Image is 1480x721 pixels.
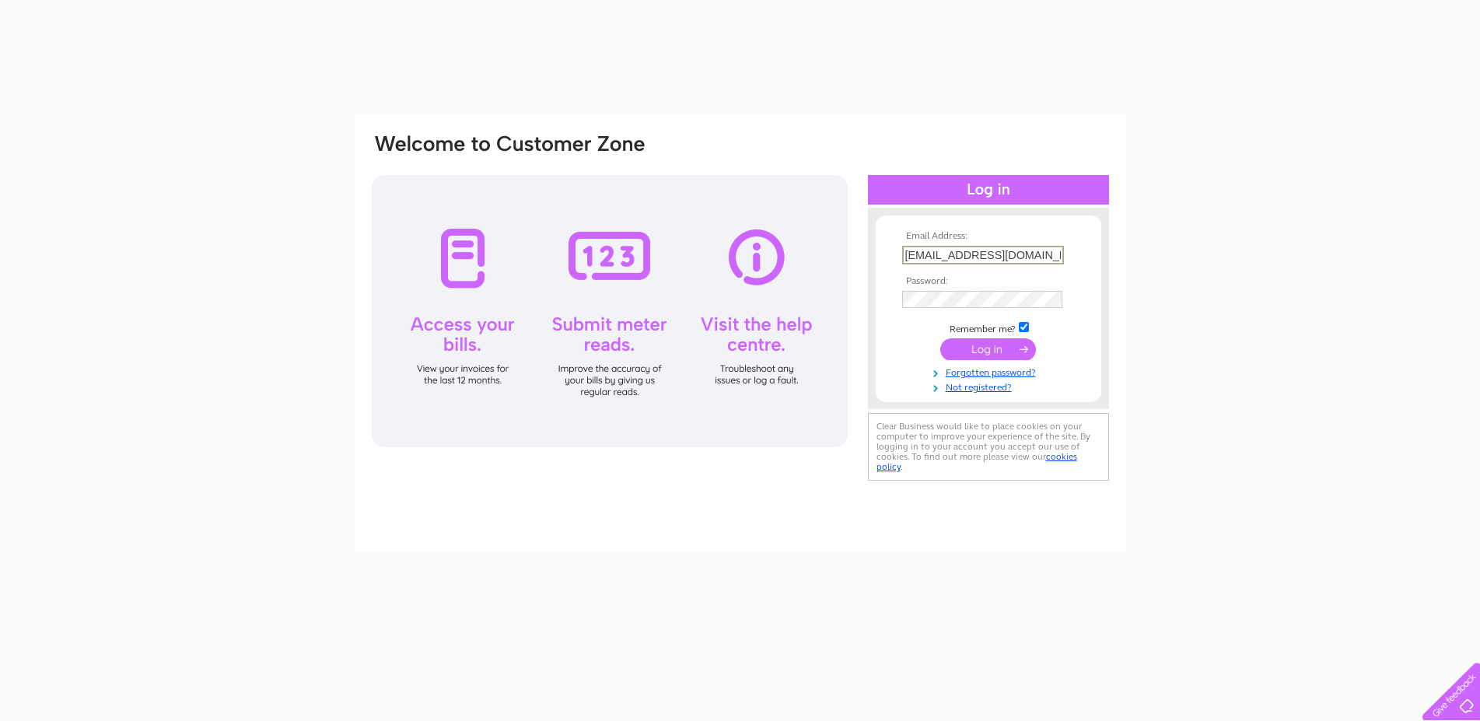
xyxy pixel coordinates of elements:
[876,451,1077,472] a: cookies policy
[898,276,1079,287] th: Password:
[902,364,1079,379] a: Forgotten password?
[902,379,1079,394] a: Not registered?
[898,320,1079,335] td: Remember me?
[940,338,1036,360] input: Submit
[868,413,1109,481] div: Clear Business would like to place cookies on your computer to improve your experience of the sit...
[898,231,1079,242] th: Email Address:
